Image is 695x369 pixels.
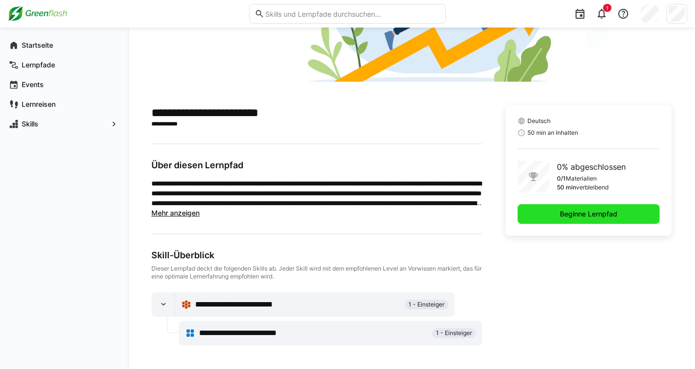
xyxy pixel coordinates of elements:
p: verbleibend [576,184,608,191]
p: Materialien [566,175,597,183]
span: Deutsch [527,117,550,125]
span: 1 [606,5,608,11]
div: Dieser Lernpfad deckt die folgenden Skills ab. Jeder Skill wird mit dem empfohlenen Level an Vorw... [151,265,482,280]
span: 1 - Einsteiger [436,329,472,337]
h3: Über diesen Lernpfad [151,160,482,171]
span: 50 min an Inhalten [527,129,578,137]
p: 50 min [557,184,576,191]
span: Mehr anzeigen [151,209,200,217]
span: 1 - Einsteiger [408,301,444,308]
p: 0/1 [557,175,566,183]
p: 0% abgeschlossen [557,161,626,173]
span: Beginne Lernpfad [558,209,619,219]
div: Skill-Überblick [151,250,482,261]
input: Skills und Lernpfade durchsuchen… [264,9,440,18]
button: Beginne Lernpfad [518,204,660,224]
